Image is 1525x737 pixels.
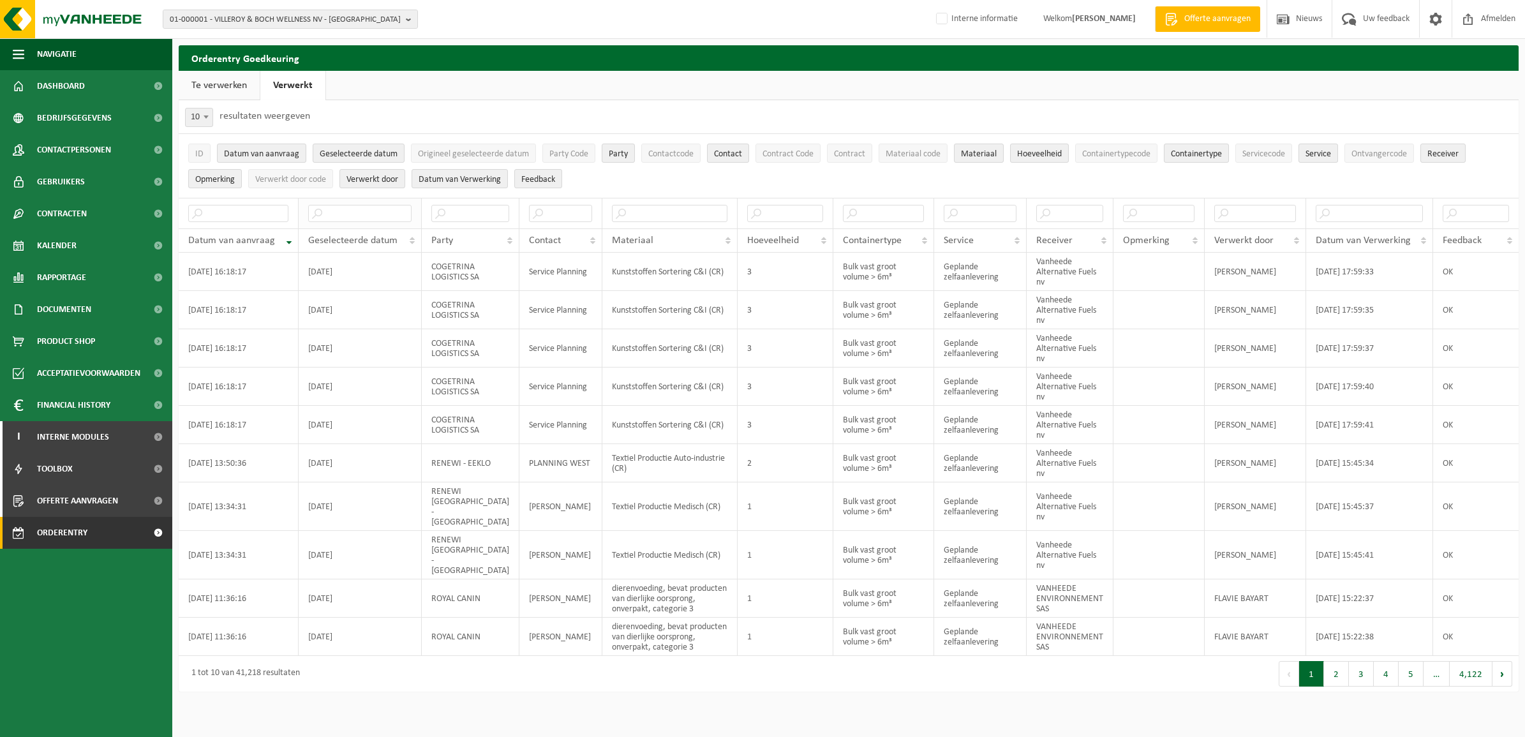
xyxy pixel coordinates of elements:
[602,144,635,163] button: PartyParty: Activate to sort
[217,144,306,163] button: Datum van aanvraagDatum van aanvraag: Activate to remove sorting
[1027,329,1113,368] td: Vanheede Alternative Fuels nv
[1316,235,1411,246] span: Datum van Verwerking
[1205,531,1306,579] td: [PERSON_NAME]
[1205,579,1306,618] td: FLAVIE BAYART
[255,175,326,184] span: Verwerkt door code
[37,38,77,70] span: Navigatie
[738,444,833,482] td: 2
[1306,329,1433,368] td: [DATE] 17:59:37
[934,406,1027,444] td: Geplande zelfaanlevering
[1427,149,1459,159] span: Receiver
[1433,291,1519,329] td: OK
[1082,149,1150,159] span: Containertypecode
[827,144,872,163] button: ContractContract: Activate to sort
[934,531,1027,579] td: Geplande zelfaanlevering
[1306,149,1331,159] span: Service
[1242,149,1285,159] span: Servicecode
[1433,368,1519,406] td: OK
[339,169,405,188] button: Verwerkt doorVerwerkt door: Activate to sort
[1027,618,1113,656] td: VANHEEDE ENVIRONNEMENT SAS
[1306,531,1433,579] td: [DATE] 15:45:41
[519,531,602,579] td: [PERSON_NAME]
[934,618,1027,656] td: Geplande zelfaanlevering
[1299,661,1324,687] button: 1
[186,108,212,126] span: 10
[188,144,211,163] button: IDID: Activate to sort
[738,253,833,291] td: 3
[1306,618,1433,656] td: [DATE] 15:22:38
[1433,531,1519,579] td: OK
[419,175,501,184] span: Datum van Verwerking
[1306,482,1433,531] td: [DATE] 15:45:37
[37,166,85,198] span: Gebruikers
[934,368,1027,406] td: Geplande zelfaanlevering
[1492,661,1512,687] button: Next
[1443,235,1482,246] span: Feedback
[37,389,110,421] span: Financial History
[1424,661,1450,687] span: …
[422,618,519,656] td: ROYAL CANIN
[185,108,213,127] span: 10
[1324,661,1349,687] button: 2
[833,406,934,444] td: Bulk vast groot volume > 6m³
[163,10,418,29] button: 01-000001 - VILLEROY & BOCH WELLNESS NV - [GEOGRAPHIC_DATA]
[519,406,602,444] td: Service Planning
[299,482,422,531] td: [DATE]
[299,444,422,482] td: [DATE]
[843,235,902,246] span: Containertype
[299,329,422,368] td: [DATE]
[37,325,95,357] span: Product Shop
[1433,579,1519,618] td: OK
[195,175,235,184] span: Opmerking
[833,329,934,368] td: Bulk vast groot volume > 6m³
[1433,406,1519,444] td: OK
[738,618,833,656] td: 1
[1205,618,1306,656] td: FLAVIE BAYART
[1027,406,1113,444] td: Vanheede Alternative Fuels nv
[422,253,519,291] td: COGETRINA LOGISTICS SA
[934,291,1027,329] td: Geplande zelfaanlevering
[1374,661,1399,687] button: 4
[519,368,602,406] td: Service Planning
[714,149,742,159] span: Contact
[1027,444,1113,482] td: Vanheede Alternative Fuels nv
[833,531,934,579] td: Bulk vast groot volume > 6m³
[185,662,300,685] div: 1 tot 10 van 41,218 resultaten
[1450,661,1492,687] button: 4,122
[1164,144,1229,163] button: ContainertypeContainertype: Activate to sort
[1433,253,1519,291] td: OK
[1027,291,1113,329] td: Vanheede Alternative Fuels nv
[1306,444,1433,482] td: [DATE] 15:45:34
[521,175,555,184] span: Feedback
[1205,253,1306,291] td: [PERSON_NAME]
[1072,14,1136,24] strong: [PERSON_NAME]
[37,485,118,517] span: Offerte aanvragen
[188,169,242,188] button: OpmerkingOpmerking: Activate to sort
[833,291,934,329] td: Bulk vast groot volume > 6m³
[1420,144,1466,163] button: ReceiverReceiver: Activate to sort
[1027,531,1113,579] td: Vanheede Alternative Fuels nv
[1399,661,1424,687] button: 5
[609,149,628,159] span: Party
[738,368,833,406] td: 3
[299,368,422,406] td: [DATE]
[602,291,738,329] td: Kunststoffen Sortering C&I (CR)
[738,406,833,444] td: 3
[934,10,1018,29] label: Interne informatie
[602,368,738,406] td: Kunststoffen Sortering C&I (CR)
[519,618,602,656] td: [PERSON_NAME]
[1235,144,1292,163] button: ServicecodeServicecode: Activate to sort
[37,294,91,325] span: Documenten
[412,169,508,188] button: Datum van VerwerkingDatum van Verwerking: Activate to sort
[1155,6,1260,32] a: Offerte aanvragen
[602,531,738,579] td: Textiel Productie Medisch (CR)
[519,329,602,368] td: Service Planning
[514,169,562,188] button: FeedbackFeedback: Activate to sort
[934,253,1027,291] td: Geplande zelfaanlevering
[1181,13,1254,26] span: Offerte aanvragen
[431,235,453,246] span: Party
[738,482,833,531] td: 1
[602,579,738,618] td: dierenvoeding, bevat producten van dierlijke oorsprong, onverpakt, categorie 3
[37,70,85,102] span: Dashboard
[1349,661,1374,687] button: 3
